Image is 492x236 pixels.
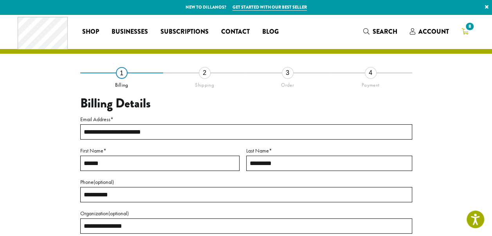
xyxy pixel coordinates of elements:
[221,27,250,37] span: Contact
[199,67,211,79] div: 2
[116,67,128,79] div: 1
[365,67,377,79] div: 4
[262,27,279,37] span: Blog
[160,27,209,37] span: Subscriptions
[418,27,449,36] span: Account
[112,27,148,37] span: Businesses
[246,79,329,88] div: Order
[80,96,412,111] h3: Billing Details
[80,114,412,124] label: Email Address
[373,27,397,36] span: Search
[80,79,163,88] div: Billing
[80,146,240,156] label: First Name
[108,210,129,217] span: (optional)
[464,21,475,32] span: 8
[357,25,404,38] a: Search
[282,67,294,79] div: 3
[232,4,307,11] a: Get started with our best seller
[329,79,412,88] div: Payment
[163,79,246,88] div: Shipping
[80,209,412,218] label: Organization
[76,25,105,38] a: Shop
[246,146,412,156] label: Last Name
[82,27,99,37] span: Shop
[94,178,114,185] span: (optional)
